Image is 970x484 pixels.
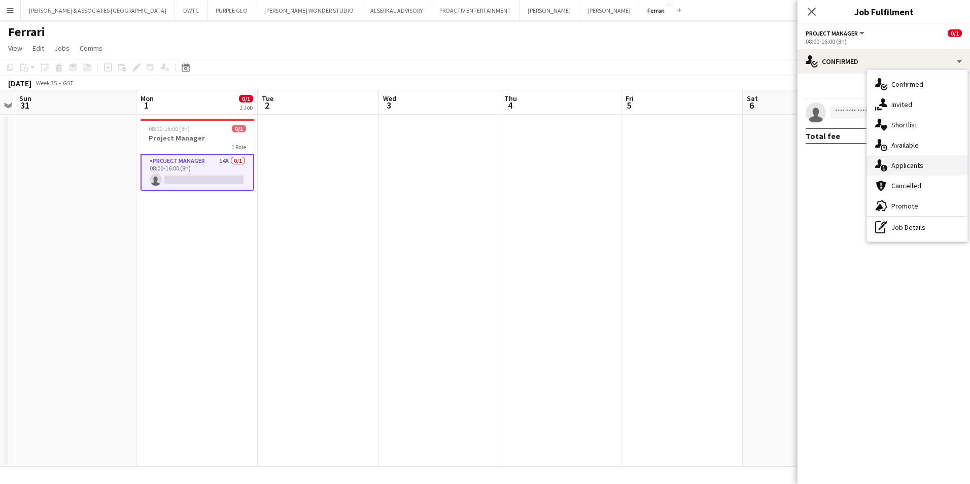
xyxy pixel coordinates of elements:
[139,99,154,111] span: 1
[504,94,517,103] span: Thu
[141,94,154,103] span: Mon
[141,133,254,143] h3: Project Manager
[867,176,967,196] div: Cancelled
[80,44,102,53] span: Comms
[639,1,673,20] button: Ferrari
[867,74,967,94] div: Confirmed
[867,155,967,176] div: Applicants
[50,42,74,55] a: Jobs
[624,99,634,111] span: 5
[231,143,246,151] span: 1 Role
[383,94,396,103] span: Wed
[867,115,967,135] div: Shortlist
[948,29,962,37] span: 0/1
[798,5,970,18] h3: Job Fulfilment
[54,44,70,53] span: Jobs
[260,99,273,111] span: 2
[175,1,207,20] button: DWTC
[239,95,253,102] span: 0/1
[28,42,48,55] a: Edit
[21,1,175,20] button: [PERSON_NAME] & ASSOCIATES [GEOGRAPHIC_DATA]
[18,99,31,111] span: 31
[262,94,273,103] span: Tue
[503,99,517,111] span: 4
[867,196,967,216] div: Promote
[382,99,396,111] span: 3
[141,154,254,191] app-card-role: Project Manager14A0/108:00-16:00 (8h)
[76,42,107,55] a: Comms
[867,94,967,115] div: Invited
[806,38,962,45] div: 08:00-16:00 (8h)
[867,217,967,237] div: Job Details
[362,1,431,20] button: ALSERKAL ADVISORY
[806,29,866,37] button: Project Manager
[867,135,967,155] div: Available
[747,94,758,103] span: Sat
[232,125,246,132] span: 0/1
[8,44,22,53] span: View
[149,125,190,132] span: 08:00-16:00 (8h)
[431,1,519,20] button: PROACTIV ENTERTAINMENT
[4,42,26,55] a: View
[256,1,362,20] button: [PERSON_NAME] WONDER STUDIO
[63,79,74,87] div: GST
[579,1,639,20] button: [PERSON_NAME]
[745,99,758,111] span: 6
[806,29,858,37] span: Project Manager
[32,44,44,53] span: Edit
[141,119,254,191] app-job-card: 08:00-16:00 (8h)0/1Project Manager1 RoleProject Manager14A0/108:00-16:00 (8h)
[8,78,31,88] div: [DATE]
[19,94,31,103] span: Sun
[806,131,840,141] div: Total fee
[207,1,256,20] button: PURPLE GLO
[519,1,579,20] button: [PERSON_NAME]
[798,49,970,74] div: Confirmed
[33,79,59,87] span: Week 35
[8,24,45,40] h1: Ferrari
[626,94,634,103] span: Fri
[239,103,253,111] div: 1 Job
